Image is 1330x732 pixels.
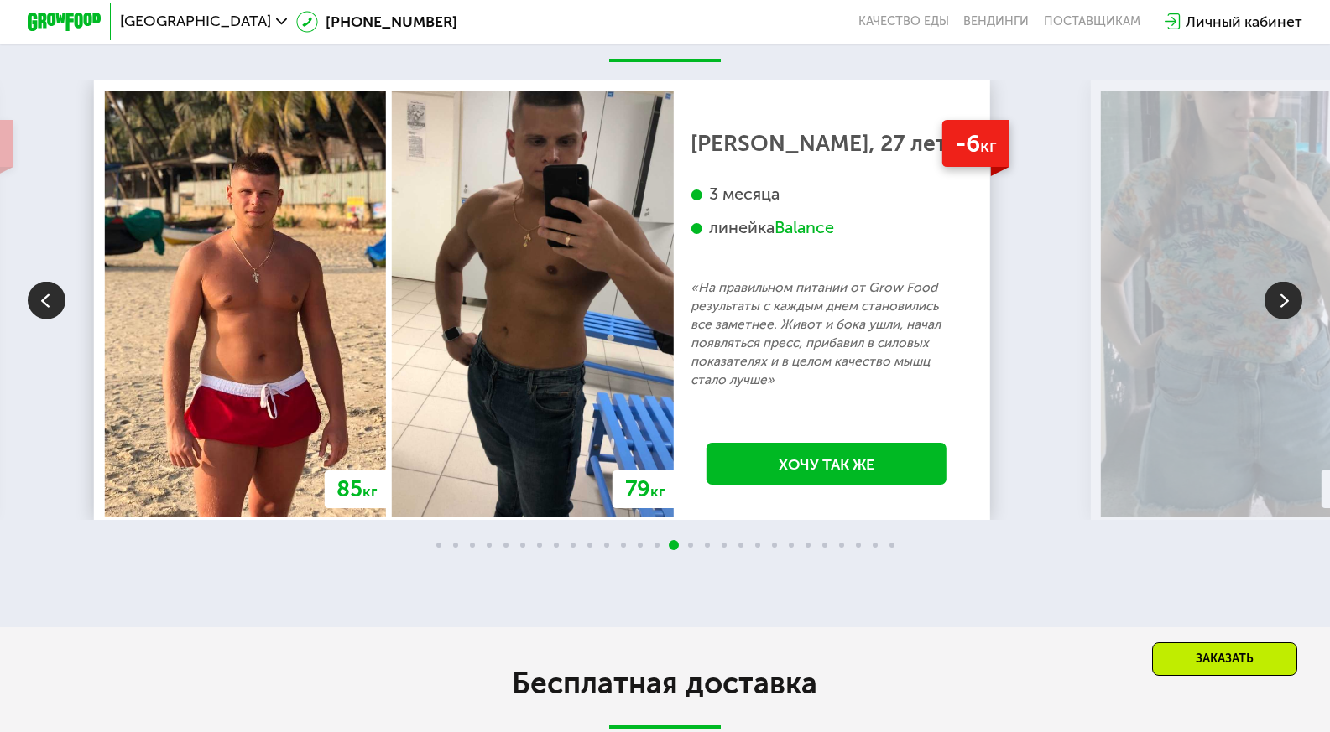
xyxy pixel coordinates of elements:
[691,135,962,153] div: [PERSON_NAME], 27 лет
[1044,14,1140,29] div: поставщикам
[1152,642,1297,676] div: Заказать
[325,470,389,509] div: 85
[1186,11,1302,33] div: Личный кабинет
[942,120,1009,166] div: -6
[1265,282,1302,319] img: Slide right
[691,184,962,205] div: 3 месяца
[691,278,962,389] p: «На правильном питании от Grow Food результаты с каждым днем становились все заметнее. Живот и бо...
[613,470,676,509] div: 79
[362,482,377,501] span: кг
[650,482,665,501] span: кг
[980,135,997,156] span: кг
[28,282,65,319] img: Slide left
[858,14,949,29] a: Качество еды
[691,217,962,238] div: линейка
[775,217,834,238] div: Balance
[148,665,1182,702] h2: Бесплатная доставка
[707,443,947,485] a: Хочу так же
[963,14,1029,29] a: Вендинги
[296,11,457,33] a: [PHONE_NUMBER]
[120,14,271,29] span: [GEOGRAPHIC_DATA]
